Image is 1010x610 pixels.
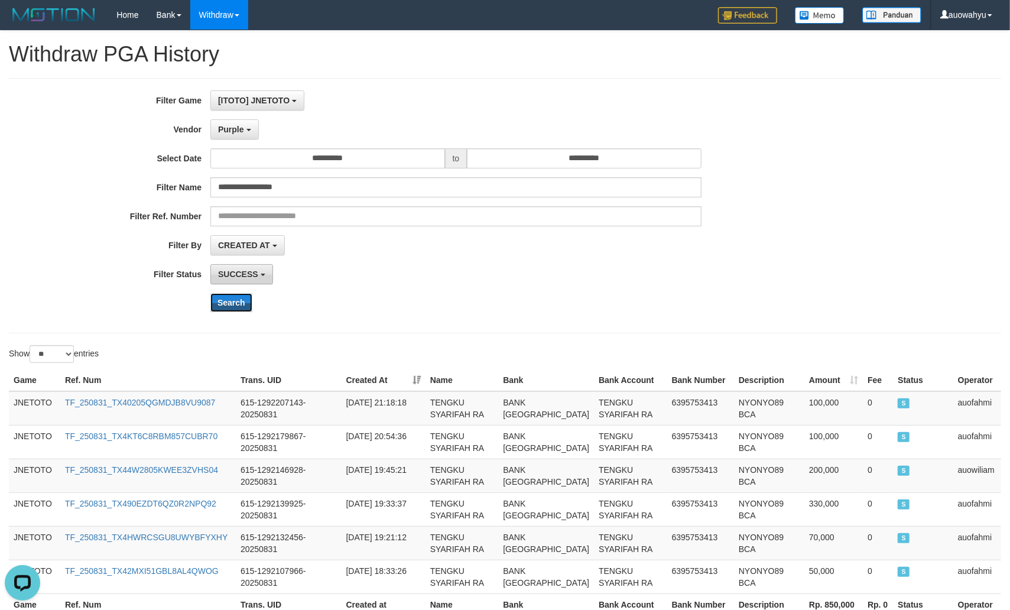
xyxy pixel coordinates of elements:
td: 615-1292107966-20250831 [236,560,342,593]
th: Status [893,369,953,391]
td: TENGKU SYARIFAH RA [594,391,667,426]
td: 6395753413 [667,459,734,492]
td: JNETOTO [9,425,60,459]
span: SUCCESS [898,398,910,408]
th: Game [9,369,60,391]
label: Show entries [9,345,99,363]
td: NYONYO89 BCA [734,425,804,459]
span: SUCCESS [898,466,910,476]
td: auofahmi [953,492,1001,526]
td: BANK [GEOGRAPHIC_DATA] [498,560,594,593]
td: NYONYO89 BCA [734,459,804,492]
span: CREATED AT [218,241,270,250]
td: [DATE] 19:33:37 [342,492,426,526]
td: auowiliam [953,459,1001,492]
td: auofahmi [953,560,1001,593]
img: Feedback.jpg [718,7,777,24]
td: 70,000 [804,526,863,560]
td: 100,000 [804,391,863,426]
td: TENGKU SYARIFAH RA [426,459,499,492]
th: Fee [863,369,893,391]
td: TENGKU SYARIFAH RA [426,492,499,526]
button: [ITOTO] JNETOTO [210,90,304,111]
td: [DATE] 18:33:26 [342,560,426,593]
span: to [445,148,467,168]
td: 615-1292179867-20250831 [236,425,342,459]
select: Showentries [30,345,74,363]
td: 0 [863,492,893,526]
td: 0 [863,560,893,593]
td: 50,000 [804,560,863,593]
button: Open LiveChat chat widget [5,5,40,40]
span: Purple [218,125,244,134]
td: 615-1292139925-20250831 [236,492,342,526]
td: 6395753413 [667,492,734,526]
a: TF_250831_TX490EZDT6QZ0R2NPQ92 [65,499,216,508]
td: TENGKU SYARIFAH RA [426,526,499,560]
td: 6395753413 [667,560,734,593]
a: TF_250831_TX44W2805KWEE3ZVHS04 [65,465,218,475]
th: Bank Account [594,369,667,391]
td: NYONYO89 BCA [734,526,804,560]
img: MOTION_logo.png [9,6,99,24]
span: SUCCESS [898,432,910,442]
span: SUCCESS [898,533,910,543]
span: SUCCESS [218,270,258,279]
td: 615-1292146928-20250831 [236,459,342,492]
td: TENGKU SYARIFAH RA [426,560,499,593]
td: 615-1292132456-20250831 [236,526,342,560]
td: BANK [GEOGRAPHIC_DATA] [498,425,594,459]
td: JNETOTO [9,391,60,426]
th: Trans. UID [236,369,342,391]
td: JNETOTO [9,492,60,526]
button: SUCCESS [210,264,273,284]
td: TENGKU SYARIFAH RA [594,459,667,492]
td: 0 [863,459,893,492]
th: Ref. Num [60,369,236,391]
td: TENGKU SYARIFAH RA [594,526,667,560]
td: BANK [GEOGRAPHIC_DATA] [498,459,594,492]
td: JNETOTO [9,459,60,492]
span: [ITOTO] JNETOTO [218,96,290,105]
a: TF_250831_TX4KT6C8RBM857CUBR70 [65,431,217,441]
button: CREATED AT [210,235,285,255]
td: [DATE] 19:45:21 [342,459,426,492]
td: 6395753413 [667,391,734,426]
td: auofahmi [953,526,1001,560]
td: TENGKU SYARIFAH RA [594,560,667,593]
td: 6395753413 [667,526,734,560]
th: Name [426,369,499,391]
td: 0 [863,425,893,459]
td: TENGKU SYARIFAH RA [426,391,499,426]
td: NYONYO89 BCA [734,492,804,526]
img: panduan.png [862,7,921,23]
a: TF_250831_TX4HWRCSGU8UWYBFYXHY [65,533,228,542]
td: TENGKU SYARIFAH RA [426,425,499,459]
th: Created At: activate to sort column ascending [342,369,426,391]
th: Description [734,369,804,391]
td: auofahmi [953,391,1001,426]
td: 0 [863,526,893,560]
img: Button%20Memo.svg [795,7,845,24]
span: SUCCESS [898,499,910,510]
h1: Withdraw PGA History [9,43,1001,66]
td: TENGKU SYARIFAH RA [594,492,667,526]
span: SUCCESS [898,567,910,577]
td: TENGKU SYARIFAH RA [594,425,667,459]
td: JNETOTO [9,526,60,560]
td: [DATE] 20:54:36 [342,425,426,459]
th: Amount: activate to sort column ascending [804,369,863,391]
button: Search [210,293,252,312]
th: Bank [498,369,594,391]
td: 0 [863,391,893,426]
td: auofahmi [953,425,1001,459]
td: 200,000 [804,459,863,492]
td: BANK [GEOGRAPHIC_DATA] [498,391,594,426]
td: BANK [GEOGRAPHIC_DATA] [498,492,594,526]
button: Purple [210,119,258,139]
td: BANK [GEOGRAPHIC_DATA] [498,526,594,560]
a: TF_250831_TX40205QGMDJB8VU9087 [65,398,215,407]
a: TF_250831_TX42MXI51GBL8AL4QWOG [65,566,219,576]
td: 100,000 [804,425,863,459]
td: 615-1292207143-20250831 [236,391,342,426]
